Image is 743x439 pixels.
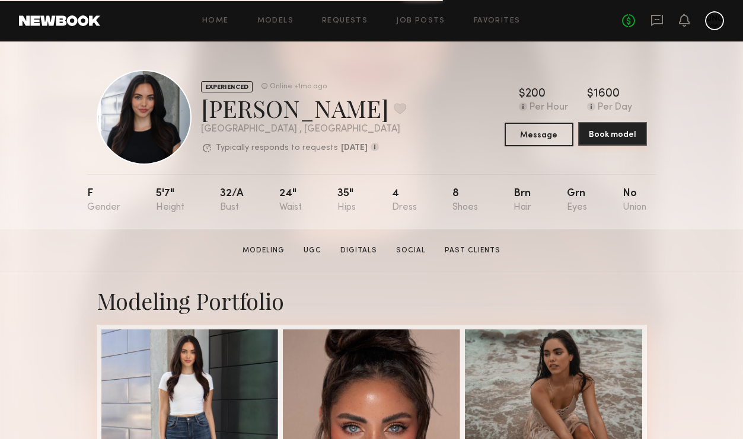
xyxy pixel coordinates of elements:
[598,102,632,113] div: Per Day
[578,122,647,146] button: Book model
[623,188,646,213] div: No
[474,17,521,25] a: Favorites
[567,188,587,213] div: Grn
[201,81,253,92] div: EXPERIENCED
[202,17,229,25] a: Home
[525,88,546,100] div: 200
[238,245,289,256] a: Modeling
[505,123,573,146] button: Message
[216,144,338,152] p: Typically responds to requests
[322,17,368,25] a: Requests
[201,92,406,124] div: [PERSON_NAME]
[440,245,505,256] a: Past Clients
[578,123,647,146] a: Book model
[279,188,302,213] div: 24"
[97,286,647,315] div: Modeling Portfolio
[341,144,368,152] b: [DATE]
[156,188,184,213] div: 5'7"
[452,188,478,213] div: 8
[336,245,382,256] a: Digitals
[514,188,531,213] div: Brn
[587,88,594,100] div: $
[299,245,326,256] a: UGC
[396,17,445,25] a: Job Posts
[392,188,417,213] div: 4
[337,188,356,213] div: 35"
[519,88,525,100] div: $
[530,102,568,113] div: Per Hour
[594,88,620,100] div: 1600
[391,245,431,256] a: Social
[87,188,120,213] div: F
[201,124,406,134] div: [GEOGRAPHIC_DATA] , [GEOGRAPHIC_DATA]
[220,188,244,213] div: 32/a
[257,17,294,25] a: Models
[270,83,327,91] div: Online +1mo ago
